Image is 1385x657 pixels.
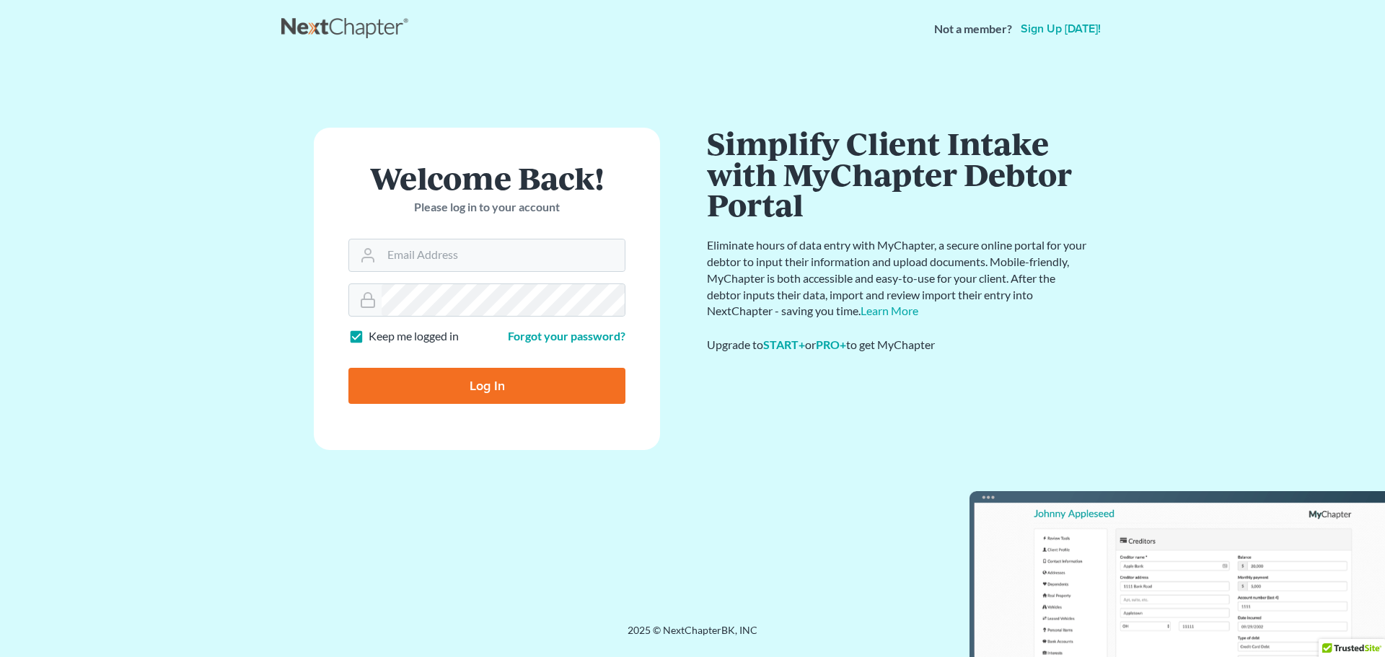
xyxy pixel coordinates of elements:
h1: Welcome Back! [348,162,625,193]
label: Keep me logged in [369,328,459,345]
strong: Not a member? [934,21,1012,38]
p: Please log in to your account [348,199,625,216]
div: 2025 © NextChapterBK, INC [281,623,1104,649]
input: Email Address [382,239,625,271]
div: Upgrade to or to get MyChapter [707,337,1089,353]
h1: Simplify Client Intake with MyChapter Debtor Portal [707,128,1089,220]
a: START+ [763,338,805,351]
a: PRO+ [816,338,846,351]
input: Log In [348,368,625,404]
a: Forgot your password? [508,329,625,343]
p: Eliminate hours of data entry with MyChapter, a secure online portal for your debtor to input the... [707,237,1089,319]
a: Learn More [861,304,918,317]
a: Sign up [DATE]! [1018,23,1104,35]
